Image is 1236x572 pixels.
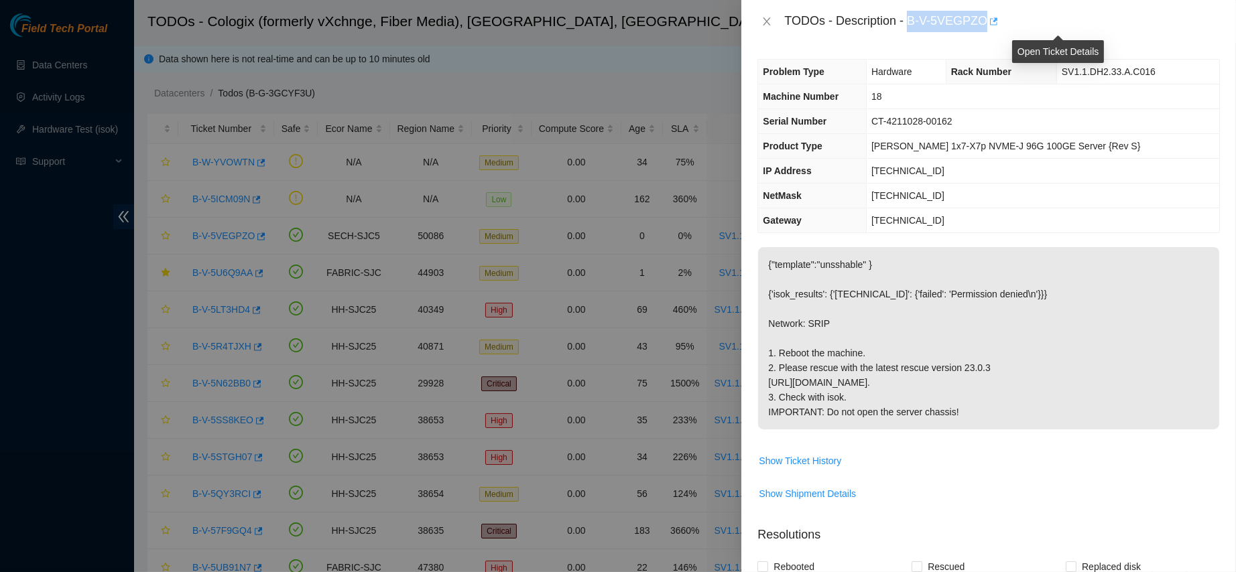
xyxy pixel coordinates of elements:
span: [PERSON_NAME] 1x7-X7p NVME-J 96G 100GE Server {Rev S} [871,141,1141,151]
button: Show Ticket History [758,450,842,472]
span: SV1.1.DH2.33.A.C016 [1062,66,1156,77]
div: Open Ticket Details [1012,40,1104,63]
span: Machine Number [763,91,839,102]
span: CT-4211028-00162 [871,116,952,127]
span: 18 [871,91,882,102]
span: [TECHNICAL_ID] [871,190,944,201]
span: [TECHNICAL_ID] [871,215,944,226]
span: IP Address [763,165,811,176]
div: TODOs - Description - B-V-5VEGPZO [784,11,1220,32]
p: Resolutions [757,515,1220,544]
span: Serial Number [763,116,826,127]
span: Problem Type [763,66,824,77]
span: Product Type [763,141,822,151]
span: Hardware [871,66,912,77]
button: Show Shipment Details [758,483,857,504]
span: Show Shipment Details [759,486,856,501]
span: Rack Number [951,66,1011,77]
span: [TECHNICAL_ID] [871,165,944,176]
button: Close [757,15,776,28]
span: close [761,16,772,27]
span: Gateway [763,215,802,226]
p: {"template":"unsshable" } {'isok_results': {'[TECHNICAL_ID]': {'failed': 'Permission denied\n'}}}... [758,247,1219,429]
span: NetMask [763,190,802,201]
span: Show Ticket History [759,453,841,468]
